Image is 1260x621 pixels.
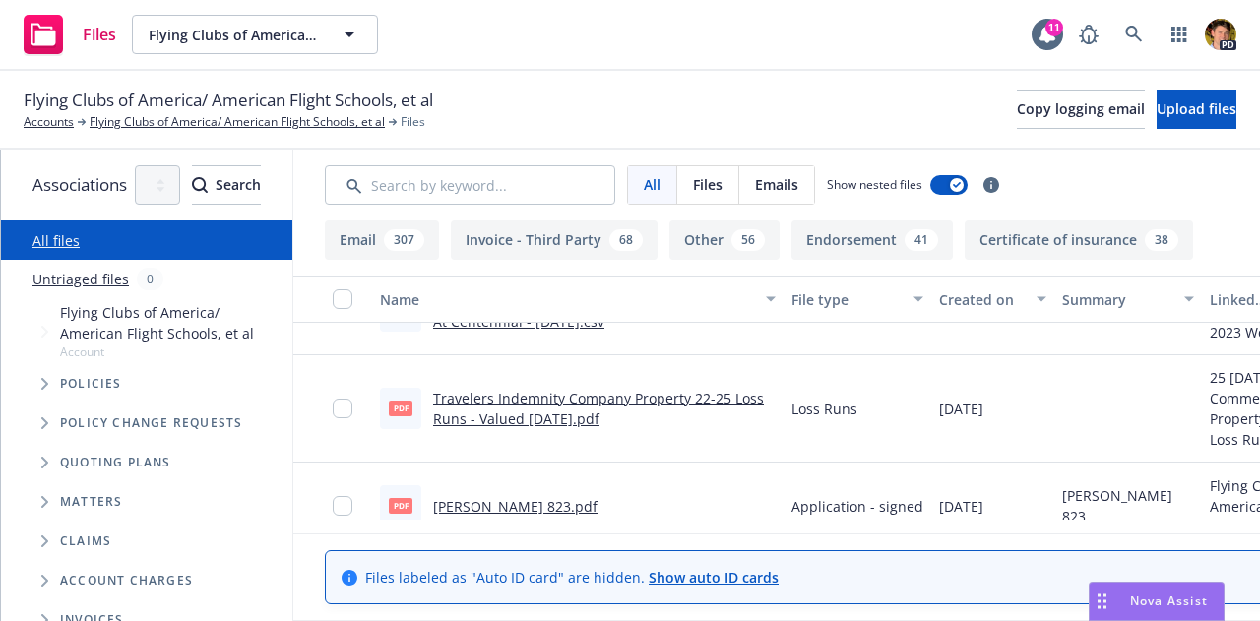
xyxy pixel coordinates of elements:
button: Upload files [1157,90,1236,129]
button: Nova Assist [1089,582,1225,621]
div: Created on [939,289,1025,310]
span: Files labeled as "Auto ID card" are hidden. [365,567,779,588]
span: [PERSON_NAME] 823 [1062,485,1194,527]
span: Nova Assist [1130,592,1208,609]
a: Search [1114,15,1154,54]
span: Quoting plans [60,457,171,468]
a: Files [16,7,124,62]
a: Travelers Indemnity Company Property 22-25 Loss Runs - Valued [DATE].pdf [433,389,764,428]
a: Accounts [24,113,74,131]
span: pdf [389,498,412,513]
button: Name [372,276,784,323]
span: Application - signed [791,496,923,517]
a: Untriaged files [32,269,129,289]
button: Created on [931,276,1054,323]
span: Flying Clubs of America/ American Flight Schools, et al [149,25,319,45]
img: photo [1205,19,1236,50]
span: Loss Runs [791,399,857,419]
div: Drag to move [1090,583,1114,620]
span: Emails [755,174,798,195]
span: Copy logging email [1017,99,1145,118]
span: Matters [60,496,122,508]
span: Policies [60,378,122,390]
span: Account charges [60,575,193,587]
div: 307 [384,229,424,251]
span: Show nested files [827,176,922,193]
span: Files [693,174,723,195]
span: [DATE] [939,496,983,517]
span: Policy change requests [60,417,242,429]
div: 38 [1145,229,1178,251]
button: Email [325,220,439,260]
span: Upload files [1157,99,1236,118]
button: Invoice - Third Party [451,220,658,260]
input: Select all [333,289,352,309]
div: Summary [1062,289,1172,310]
button: Copy logging email [1017,90,1145,129]
div: Name [380,289,754,310]
button: Other [669,220,780,260]
svg: Search [192,177,208,193]
div: 0 [137,268,163,290]
span: pdf [389,401,412,415]
a: Switch app [1160,15,1199,54]
div: File type [791,289,902,310]
a: Report a Bug [1069,15,1108,54]
span: Account [60,343,284,360]
span: All [644,174,661,195]
span: Files [83,27,116,42]
div: 11 [1045,19,1063,36]
button: Summary [1054,276,1202,323]
span: Files [401,113,425,131]
span: [DATE] [939,399,983,419]
div: 68 [609,229,643,251]
button: Certificate of insurance [965,220,1193,260]
button: SearchSearch [192,165,261,205]
a: All files [32,231,80,250]
a: [PERSON_NAME] 823.pdf [433,497,598,516]
div: 56 [731,229,765,251]
input: Toggle Row Selected [333,496,352,516]
span: Flying Clubs of America/ American Flight Schools, et al [24,88,433,113]
button: Endorsement [791,220,953,260]
input: Toggle Row Selected [333,399,352,418]
button: File type [784,276,931,323]
div: 41 [905,229,938,251]
button: Flying Clubs of America/ American Flight Schools, et al [132,15,378,54]
a: Show auto ID cards [649,568,779,587]
span: Flying Clubs of America/ American Flight Schools, et al [60,302,284,343]
input: Search by keyword... [325,165,615,205]
span: Associations [32,172,127,198]
div: Search [192,166,261,204]
span: Claims [60,535,111,547]
a: Flying Clubs of America/ American Flight Schools, et al [90,113,385,131]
